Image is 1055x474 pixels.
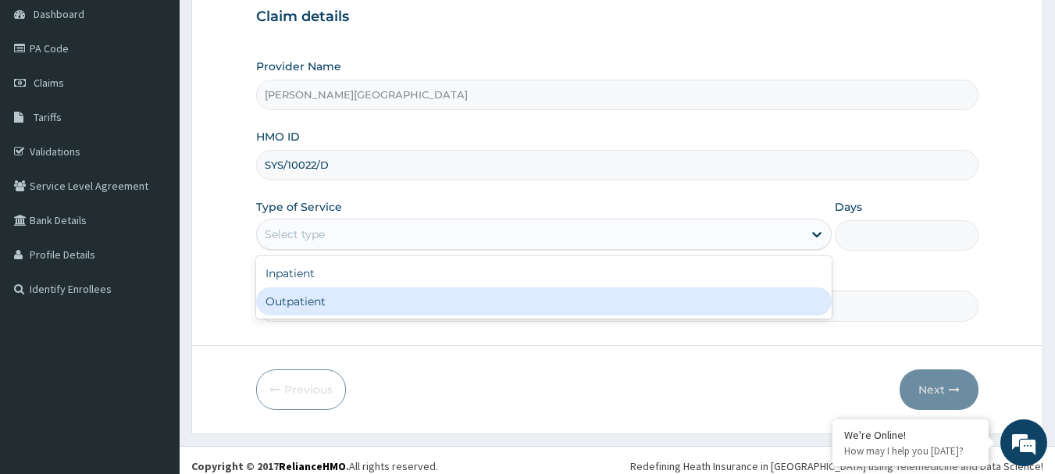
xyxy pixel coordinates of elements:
[256,199,342,215] label: Type of Service
[835,199,862,215] label: Days
[34,110,62,124] span: Tariffs
[844,428,977,442] div: We're Online!
[900,369,978,410] button: Next
[256,129,300,144] label: HMO ID
[256,369,346,410] button: Previous
[256,287,832,315] div: Outpatient
[191,459,349,473] strong: Copyright © 2017 .
[256,259,832,287] div: Inpatient
[630,458,1043,474] div: Redefining Heath Insurance in [GEOGRAPHIC_DATA] using Telemedicine and Data Science!
[279,459,346,473] a: RelianceHMO
[34,7,84,21] span: Dashboard
[256,59,341,74] label: Provider Name
[844,444,977,458] p: How may I help you today?
[34,76,64,90] span: Claims
[265,226,325,242] div: Select type
[256,150,979,180] input: Enter HMO ID
[256,9,979,26] h3: Claim details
